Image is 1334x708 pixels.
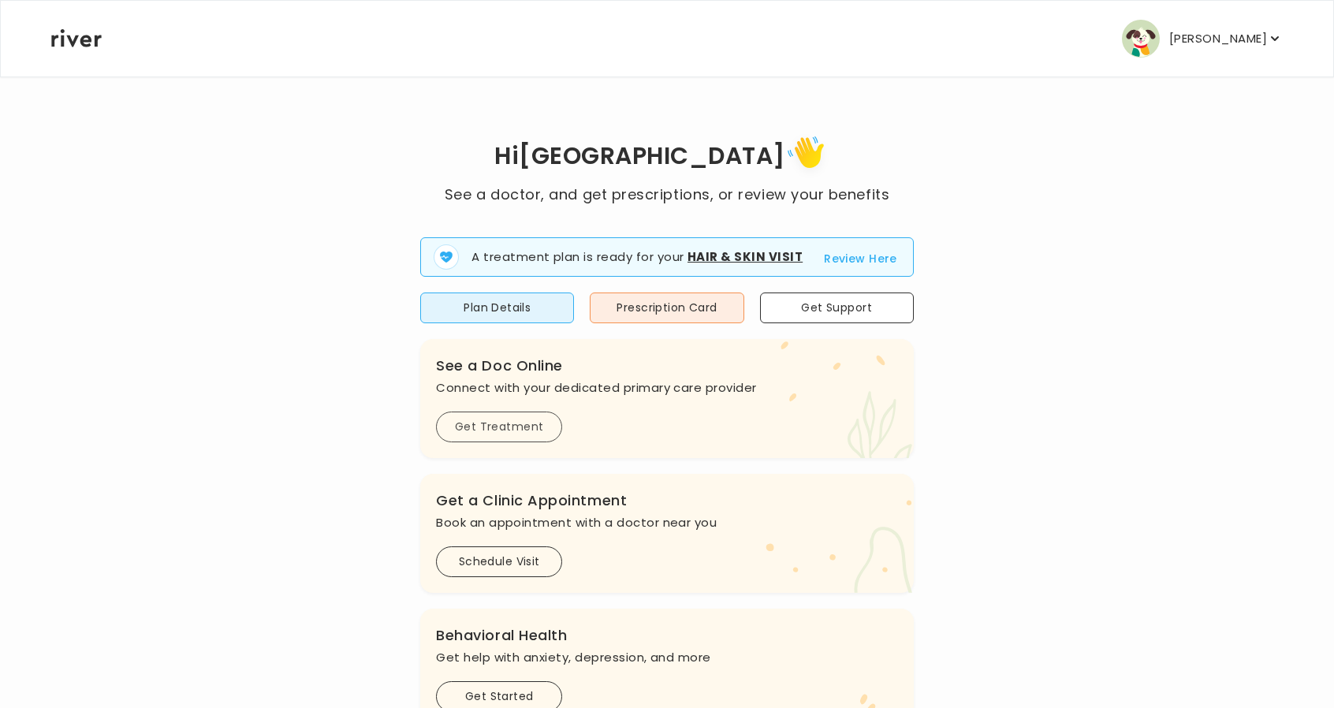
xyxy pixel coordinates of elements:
p: Get help with anxiety, depression, and more [436,647,898,669]
button: Schedule Visit [436,546,562,577]
h1: Hi [GEOGRAPHIC_DATA] [445,131,889,184]
p: Connect with your dedicated primary care provider [436,377,898,399]
img: user avatar [1122,20,1160,58]
p: Book an appointment with a doctor near you [436,512,898,534]
p: A treatment plan is ready for your [471,248,803,266]
button: user avatar[PERSON_NAME] [1122,20,1283,58]
button: Get Treatment [436,412,562,442]
button: Plan Details [420,293,574,323]
p: See a doctor, and get prescriptions, or review your benefits [445,184,889,206]
button: Prescription Card [590,293,743,323]
button: Review Here [824,249,897,268]
button: Get Support [760,293,914,323]
p: [PERSON_NAME] [1169,28,1267,50]
h3: Get a Clinic Appointment [436,490,898,512]
strong: Hair & Skin Visit [687,248,803,265]
h3: See a Doc Online [436,355,898,377]
h3: Behavioral Health [436,624,898,647]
